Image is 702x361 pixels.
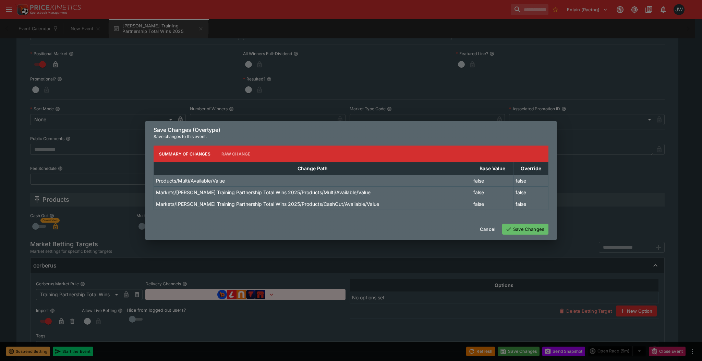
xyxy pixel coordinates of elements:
th: Base Value [471,162,513,175]
button: Raw Change [216,146,256,162]
p: Products/Multi/Available/Value [156,177,225,184]
button: Save Changes [502,224,548,235]
th: Change Path [154,162,471,175]
th: Override [513,162,548,175]
p: Save changes to this event. [154,133,548,140]
button: Summary of Changes [154,146,216,162]
td: false [471,187,513,198]
td: false [471,198,513,210]
p: Markets/[PERSON_NAME] Training Partnership Total Wins 2025/Products/Multi/Available/Value [156,189,371,196]
p: Markets/[PERSON_NAME] Training Partnership Total Wins 2025/Products/CashOut/Available/Value [156,200,379,208]
button: Cancel [476,224,499,235]
td: false [513,187,548,198]
td: false [513,198,548,210]
td: false [471,175,513,187]
td: false [513,175,548,187]
h6: Save Changes (Overtype) [154,126,548,134]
